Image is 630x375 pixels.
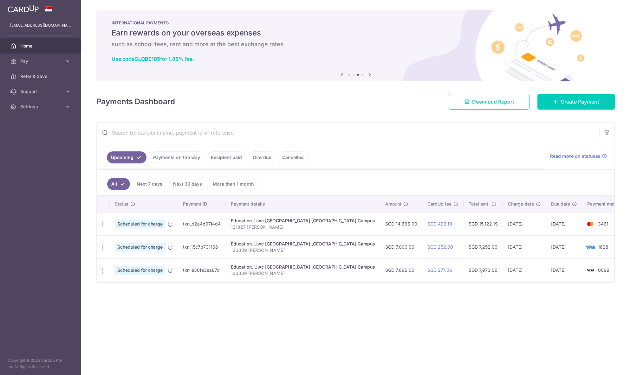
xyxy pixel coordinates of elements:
span: 3461 [598,221,608,226]
span: Total amt. [469,201,490,207]
div: Education. Uwc [GEOGRAPHIC_DATA] [GEOGRAPHIC_DATA] Campus [231,218,375,224]
span: CardUp fee [427,201,451,207]
span: Create Payment [561,98,599,105]
td: [DATE] [503,212,546,235]
td: SGD 7,973.06 [464,258,503,282]
a: SGD 252.00 [427,244,453,250]
div: Education. Uwc [GEOGRAPHIC_DATA] [GEOGRAPHIC_DATA] Campus [231,241,375,247]
p: 123339 [PERSON_NAME] [231,247,375,253]
img: International Payment Banner [96,10,615,81]
span: 0099 [598,267,609,273]
span: Pay [20,58,62,64]
a: Next 7 days [133,178,166,190]
a: SGD 277.06 [427,267,452,273]
img: Bank Card [584,220,597,228]
span: Scheduled for charge [115,219,165,228]
td: txn_b2a4d07f4d4 [178,212,226,235]
td: SGD 7,000.00 [380,235,422,258]
td: SGD 7,252.00 [464,235,503,258]
th: Payment details [226,196,380,212]
a: Upcoming [107,151,146,163]
span: Scheduled for charge [115,266,165,275]
a: Create Payment [537,94,615,110]
td: [DATE] [503,235,546,258]
span: Scheduled for charge [115,243,165,251]
td: txn_e30fe3ea87d [178,258,226,282]
input: Search by recipient name, payment id or reference [97,123,599,143]
a: Read more on statuses [550,153,607,159]
iframe: Opens a widget where you can find more information [589,356,624,372]
span: Charge date [508,201,534,207]
p: 123339 [PERSON_NAME] [231,270,375,276]
img: Bank Card [584,266,597,274]
a: More than 1 month [209,178,258,190]
td: [DATE] [546,235,582,258]
td: [DATE] [546,258,582,282]
span: Amount [385,201,401,207]
span: Status [115,201,128,207]
span: 1628 [598,244,608,250]
a: Payments on the way [149,151,204,163]
span: Refer & Save [20,73,62,79]
h5: Earn rewards on your overseas expenses [112,28,600,38]
a: Recipient paid [207,151,246,163]
td: SGD 7,696.00 [380,258,422,282]
img: CardUp [8,5,39,13]
p: 121827 [PERSON_NAME] [231,224,375,230]
span: Home [20,43,62,49]
p: INTERNATIONAL PAYMENTS [112,20,600,25]
h4: Payments Dashboard [96,96,175,107]
th: Payment ID [178,196,226,212]
td: SGD 14,696.00 [380,212,422,235]
a: Download Report [449,94,530,110]
span: Due date [551,201,570,207]
p: [EMAIL_ADDRESS][DOMAIN_NAME] [10,22,71,29]
td: [DATE] [546,212,582,235]
a: Cancelled [278,151,308,163]
td: [DATE] [503,258,546,282]
span: Support [20,88,62,95]
span: Settings [20,104,62,110]
span: Read more on statuses [550,153,601,159]
div: Education. Uwc [GEOGRAPHIC_DATA] [GEOGRAPHIC_DATA] Campus [231,264,375,270]
td: SGD 15,122.19 [464,212,503,235]
a: SGD 426.19 [427,221,452,226]
a: Next 30 days [169,178,206,190]
a: Overdue [249,151,276,163]
a: All [107,178,130,190]
img: Bank Card [584,243,597,251]
a: Use codeGLOBE185for 1.85% fee. [112,56,194,62]
span: Download Report [472,98,514,105]
td: txn_15c7b731166 [178,235,226,258]
b: GLOBE185 [134,56,160,62]
h6: such as school fees, rent and more at the best exchange rates [112,41,600,48]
